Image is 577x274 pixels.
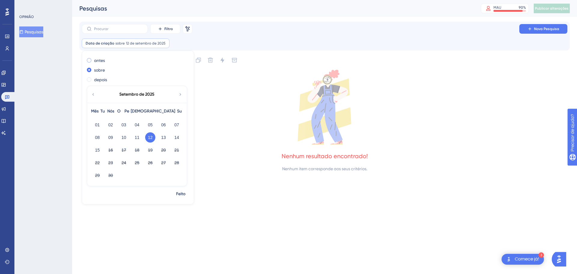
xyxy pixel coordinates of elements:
div: Abra a lista de verificação Comece!, módulos restantes: 3 [502,254,544,265]
button: 19 [145,145,155,155]
button: 03 [119,120,129,130]
font: 12 [148,135,153,140]
font: Nós [107,109,114,114]
font: Pesquisas [79,5,107,12]
font: 30 [108,173,113,178]
button: 12 [145,132,155,143]
font: Feito [176,191,185,196]
button: 13 [158,132,169,143]
img: imagem-do-lançador-texto-alternativo [505,256,512,263]
font: 12 de setembro de 2025 [126,41,166,45]
font: 07 [174,122,179,127]
font: 05 [148,122,153,127]
font: 18 [135,148,139,152]
button: 15 [92,145,102,155]
font: Pe [124,109,129,114]
font: 17 [121,148,126,152]
button: 18 [132,145,142,155]
font: 02 [108,122,113,127]
font: 04 [135,122,139,127]
font: 23 [108,160,113,165]
font: 01 [95,122,100,127]
button: 24 [119,158,129,168]
font: antes [94,58,105,63]
button: 30 [105,170,116,180]
button: 20 [158,145,169,155]
font: sobre [115,41,125,45]
button: 25 [132,158,142,168]
font: Pesquisas [25,29,43,34]
font: 09 [108,135,113,140]
button: 07 [172,120,182,130]
font: 26 [148,160,153,165]
iframe: Iniciador do Assistente de IA do UserGuiding [552,250,570,268]
font: Filtro [164,27,173,31]
button: Publicar alterações [534,4,570,13]
button: 08 [92,132,102,143]
button: 04 [132,120,142,130]
button: 29 [92,170,102,180]
font: 22 [95,160,100,165]
font: MAU [493,5,501,10]
font: Tu [100,109,105,114]
font: Nova Pesquisa [534,27,559,31]
button: 21 [172,145,182,155]
font: Su [177,109,182,114]
button: 16 [105,145,116,155]
button: 26 [145,158,155,168]
font: 14 [174,135,179,140]
font: Publicar alterações [535,6,569,11]
button: 22 [92,158,102,168]
font: 20 [161,148,166,152]
button: 11 [132,132,142,143]
font: 03 [121,122,126,127]
font: 29 [95,173,100,178]
button: 14 [172,132,182,143]
font: Comece já! [515,257,539,261]
button: 09 [105,132,116,143]
font: Setembro de 2025 [119,92,154,97]
font: 28 [174,160,179,165]
font: 08 [95,135,100,140]
font: 11 [135,135,139,140]
button: 23 [105,158,116,168]
button: Nova Pesquisa [519,24,567,34]
font: 06 [161,122,166,127]
font: Nenhum item corresponde aos seus critérios. [282,166,367,171]
font: OPINIÃO [19,15,34,19]
font: O [117,109,121,114]
button: 02 [105,120,116,130]
button: 05 [145,120,155,130]
font: [DEMOGRAPHIC_DATA] [131,109,175,114]
font: 13 [161,135,166,140]
font: 90 [519,5,523,10]
font: 24 [121,160,126,165]
font: % [523,5,526,10]
input: Procurar [94,27,143,31]
font: 15 [95,148,100,152]
font: Mês [91,109,99,114]
button: Feito [172,189,189,199]
font: 3 [540,254,542,257]
font: 21 [174,148,179,152]
button: 10 [119,132,129,143]
button: 28 [172,158,182,168]
button: Pesquisas [19,26,43,37]
font: 27 [161,160,166,165]
font: 19 [148,148,153,152]
button: 01 [92,120,102,130]
button: 17 [119,145,129,155]
button: Filtro [150,24,180,34]
font: Precisar de ajuda? [14,3,52,7]
font: sobre [94,68,105,72]
font: Data de criação [86,41,114,45]
button: 06 [158,120,169,130]
font: 25 [135,160,139,165]
font: 16 [108,148,113,152]
button: 27 [158,158,169,168]
font: Nenhum resultado encontrado! [282,152,368,160]
font: depois [94,77,107,82]
font: 10 [121,135,126,140]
